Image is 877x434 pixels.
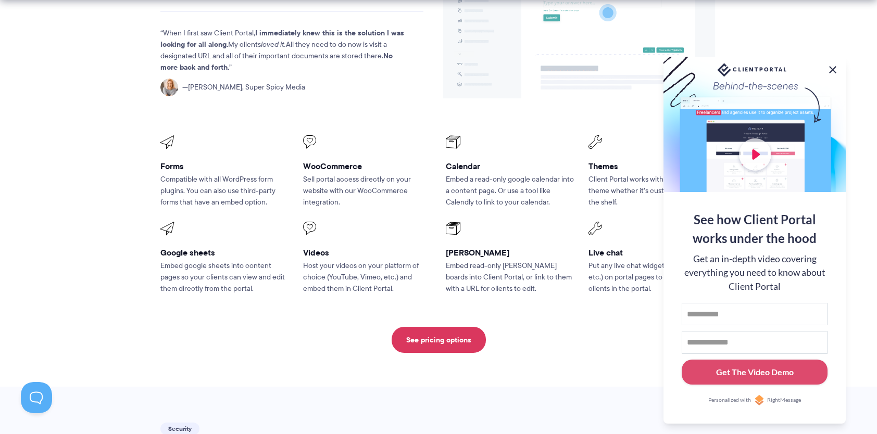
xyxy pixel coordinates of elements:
[682,360,828,385] button: Get The Video Demo
[754,395,765,405] img: Personalized with RightMessage
[392,327,486,353] a: See pricing options
[446,174,574,208] p: Embed a read-only google calendar into a content page. Or use a tool like Calendly to link to you...
[182,82,305,93] span: [PERSON_NAME], Super Spicy Media
[160,27,404,50] strong: I immediately knew this is the solution I was looking for all along.
[682,210,828,248] div: See how Client Portal works under the hood
[160,174,289,208] p: Compatible with all WordPress form plugins. You can also use third-party forms that have an embed...
[303,161,431,172] h3: WooCommerce
[716,366,794,378] div: Get The Video Demo
[160,161,289,172] h3: Forms
[446,161,574,172] h3: Calendar
[160,28,405,73] p: When I first saw Client Portal, My clients All they need to do now is visit a designated URL and ...
[261,39,286,49] em: loved it.
[303,174,431,208] p: Sell portal access directly on your website with our WooCommerce integration.
[21,382,52,413] iframe: Toggle Customer Support
[303,247,431,258] h3: Videos
[160,50,393,73] strong: No more back and forth.
[588,161,717,172] h3: Themes
[160,247,289,258] h3: Google sheets
[446,260,574,295] p: Embed read-only [PERSON_NAME] boards into Client Portal, or link to them with a URL for clients t...
[682,395,828,405] a: Personalized withRightMessage
[588,174,717,208] p: Client Portal works with any WordPress theme whether it’s custom built or off the shelf.
[588,260,717,295] p: Put any live chat widget (Drift, Intercom, etc.) on portal pages to chat with your clients in the...
[303,260,431,295] p: Host your videos on your platform of choice (YouTube, Vimeo, etc.) and embed them in Client Portal.
[767,396,801,404] span: RightMessage
[588,247,717,258] h3: Live chat
[446,247,574,258] h3: [PERSON_NAME]
[682,252,828,293] div: Get an in-depth video covering everything you need to know about Client Portal
[708,396,751,404] span: Personalized with
[160,260,289,295] p: Embed google sheets into content pages so your clients can view and edit them directly from the p...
